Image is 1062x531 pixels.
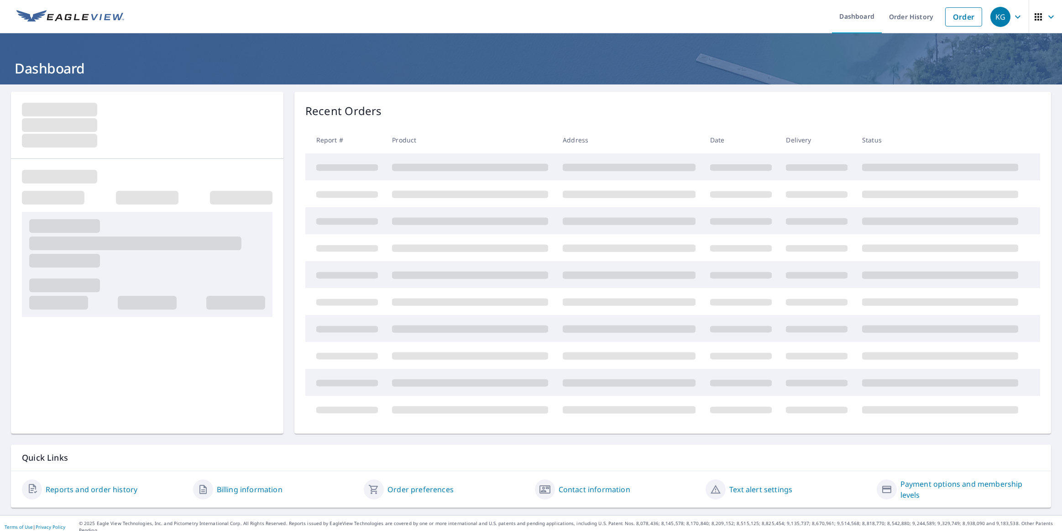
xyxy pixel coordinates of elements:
th: Report # [305,126,385,153]
img: EV Logo [16,10,124,24]
th: Date [703,126,779,153]
a: Billing information [217,484,283,495]
p: Quick Links [22,452,1040,463]
th: Product [385,126,555,153]
a: Order preferences [387,484,454,495]
a: Order [945,7,982,26]
a: Reports and order history [46,484,137,495]
th: Address [555,126,703,153]
p: Recent Orders [305,103,382,119]
div: KG [990,7,1010,27]
a: Privacy Policy [36,524,65,530]
th: Status [855,126,1025,153]
a: Contact information [559,484,630,495]
a: Payment options and membership levels [900,478,1041,500]
th: Delivery [779,126,855,153]
h1: Dashboard [11,59,1051,78]
p: | [5,524,65,530]
a: Terms of Use [5,524,33,530]
a: Text alert settings [729,484,792,495]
